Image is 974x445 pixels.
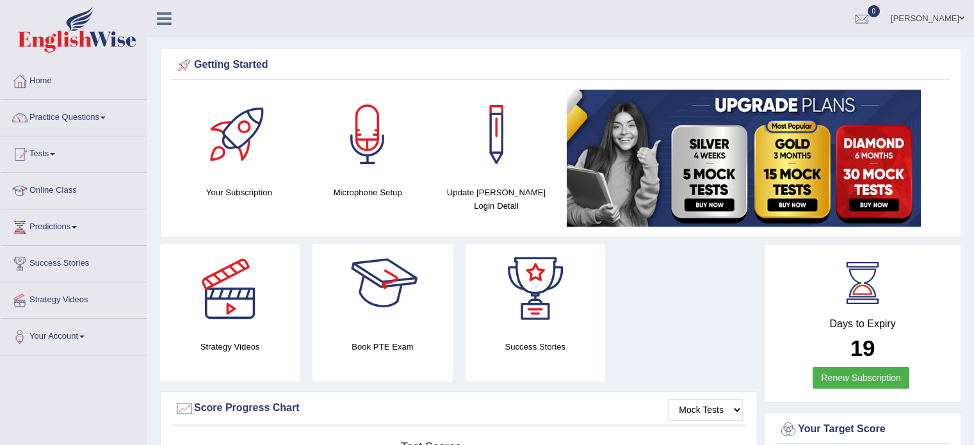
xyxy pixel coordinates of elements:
[1,319,147,351] a: Your Account
[466,340,605,353] h4: Success Stories
[813,367,909,389] a: Renew Subscription
[1,63,147,95] a: Home
[850,336,875,360] b: 19
[439,186,555,213] h4: Update [PERSON_NAME] Login Detail
[1,136,147,168] a: Tests
[310,186,426,199] h4: Microphone Setup
[779,318,946,330] h4: Days to Expiry
[175,56,946,75] div: Getting Started
[160,340,300,353] h4: Strategy Videos
[312,340,452,353] h4: Book PTE Exam
[1,173,147,205] a: Online Class
[1,100,147,132] a: Practice Questions
[1,282,147,314] a: Strategy Videos
[779,420,946,439] div: Your Target Score
[868,5,881,17] span: 0
[1,209,147,241] a: Predictions
[181,186,297,199] h4: Your Subscription
[567,90,921,227] img: small5.jpg
[175,399,743,418] div: Score Progress Chart
[1,246,147,278] a: Success Stories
